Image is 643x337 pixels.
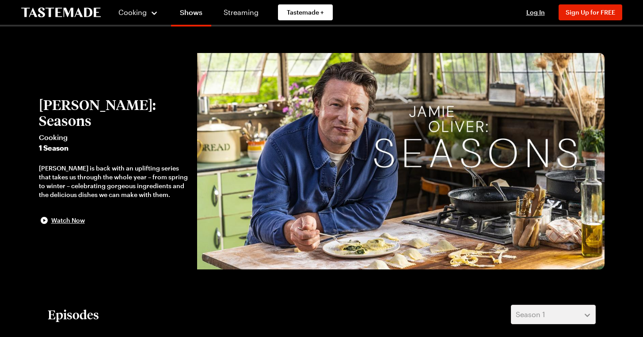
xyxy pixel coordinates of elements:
[516,309,545,320] span: Season 1
[518,8,553,17] button: Log In
[559,4,622,20] button: Sign Up for FREE
[39,132,188,143] span: Cooking
[39,143,188,153] span: 1 Season
[287,8,324,17] span: Tastemade +
[39,97,188,129] h2: [PERSON_NAME]: Seasons
[118,2,159,23] button: Cooking
[21,8,101,18] a: To Tastemade Home Page
[118,8,147,16] span: Cooking
[197,53,605,269] img: Jamie Oliver: Seasons
[39,97,188,226] button: [PERSON_NAME]: SeasonsCooking1 Season[PERSON_NAME] is back with an uplifting series that takes us...
[51,216,85,225] span: Watch Now
[526,8,545,16] span: Log In
[566,8,615,16] span: Sign Up for FREE
[171,2,211,27] a: Shows
[39,164,188,199] div: [PERSON_NAME] is back with an uplifting series that takes us through the whole year – from spring...
[511,305,596,324] button: Season 1
[48,307,99,322] h2: Episodes
[278,4,333,20] a: Tastemade +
